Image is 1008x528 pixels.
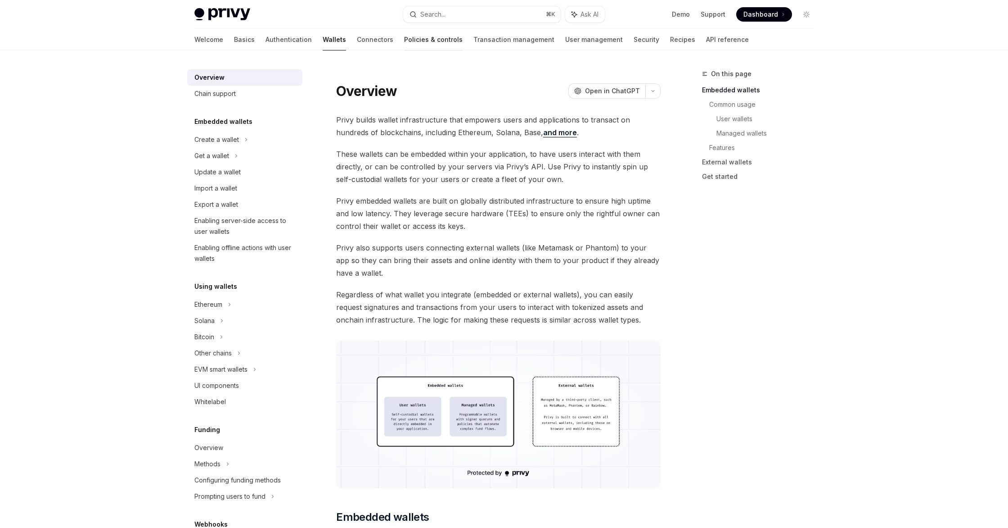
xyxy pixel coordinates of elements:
a: API reference [706,29,749,50]
a: Chain support [187,86,302,102]
a: Demo [672,10,690,19]
span: Open in ChatGPT [585,86,640,96]
span: Privy builds wallet infrastructure that empowers users and applications to transact on hundreds o... [336,114,661,139]
div: Enabling server-side access to user wallets [194,215,297,237]
a: Support [701,10,725,19]
a: Dashboard [736,7,792,22]
div: Chain support [194,88,236,99]
a: Wallets [323,29,346,50]
a: Security [634,29,659,50]
span: Embedded wallets [336,510,429,524]
a: Whitelabel [187,394,302,410]
div: Other chains [194,348,232,359]
div: Bitcoin [194,332,214,342]
a: and more [543,128,577,137]
a: Update a wallet [187,164,302,180]
a: Welcome [194,29,223,50]
span: These wallets can be embedded within your application, to have users interact with them directly,... [336,148,661,186]
h5: Using wallets [194,281,237,292]
div: Export a wallet [194,199,238,210]
button: Ask AI [565,6,605,23]
div: Create a wallet [194,134,239,145]
div: Whitelabel [194,396,226,407]
a: Connectors [357,29,393,50]
span: Ask AI [580,10,598,19]
a: User management [565,29,623,50]
a: Enabling offline actions with user wallets [187,240,302,267]
div: Enabling offline actions with user wallets [194,242,297,264]
a: Recipes [670,29,695,50]
a: User wallets [716,112,821,126]
span: On this page [711,68,751,79]
div: Configuring funding methods [194,475,281,486]
h5: Embedded wallets [194,116,252,127]
div: Update a wallet [194,167,241,178]
button: Search...⌘K [403,6,561,23]
span: Dashboard [743,10,778,19]
span: Privy also supports users connecting external wallets (like Metamask or Phantom) to your app so t... [336,241,661,279]
div: EVM smart wallets [194,364,247,375]
h5: Funding [194,424,220,435]
a: Overview [187,440,302,456]
span: Regardless of what wallet you integrate (embedded or external wallets), you can easily request si... [336,288,661,326]
a: Common usage [709,97,821,112]
a: UI components [187,378,302,394]
a: Transaction management [473,29,554,50]
div: Ethereum [194,299,222,310]
a: External wallets [702,155,821,169]
span: Privy embedded wallets are built on globally distributed infrastructure to ensure high uptime and... [336,195,661,232]
div: Import a wallet [194,183,237,194]
span: ⌘ K [546,11,555,18]
div: Prompting users to fund [194,491,265,502]
button: Toggle dark mode [799,7,814,22]
a: Configuring funding methods [187,472,302,488]
a: Overview [187,69,302,86]
button: Open in ChatGPT [568,83,645,99]
div: Search... [420,9,445,20]
div: Get a wallet [194,150,229,161]
a: Policies & controls [404,29,463,50]
div: Methods [194,459,220,469]
div: Overview [194,72,225,83]
a: Import a wallet [187,180,302,196]
a: Export a wallet [187,196,302,213]
a: Authentication [265,29,312,50]
a: Embedded wallets [702,83,821,97]
img: light logo [194,8,250,21]
div: Overview [194,442,223,453]
div: Solana [194,315,215,326]
a: Get started [702,169,821,184]
img: images/walletoverview.png [336,341,661,488]
a: Basics [234,29,255,50]
h1: Overview [336,83,397,99]
div: UI components [194,380,239,391]
a: Managed wallets [716,126,821,141]
a: Features [709,141,821,155]
a: Enabling server-side access to user wallets [187,213,302,240]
